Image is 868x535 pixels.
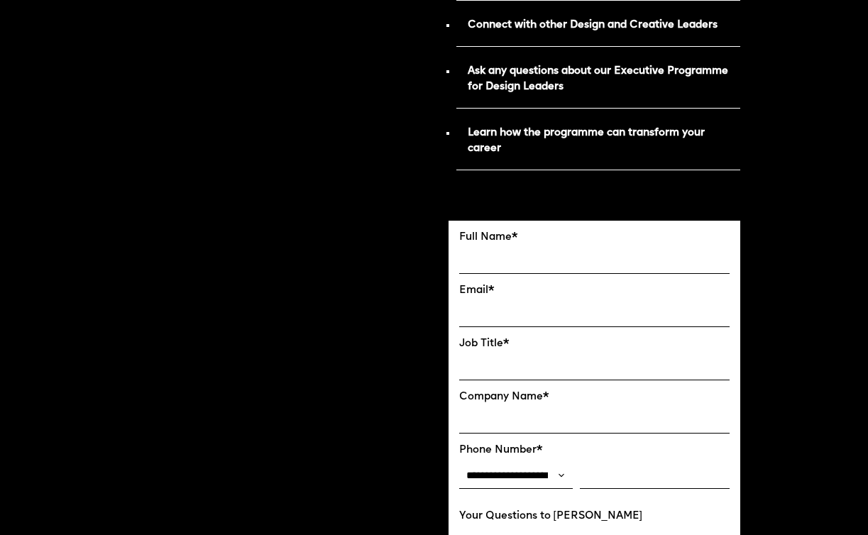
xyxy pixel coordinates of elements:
[468,66,728,92] strong: Ask any questions about our Executive Programme for Design Leaders
[468,128,705,154] strong: Learn how the programme can transform your career
[459,444,730,457] label: Phone Number
[459,391,730,404] label: Company Name
[459,231,730,244] label: Full Name
[459,285,730,297] label: Email
[459,510,730,523] label: Your Questions to [PERSON_NAME]
[468,20,718,31] strong: Connect with other Design and Creative Leaders
[459,338,730,351] label: Job Title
